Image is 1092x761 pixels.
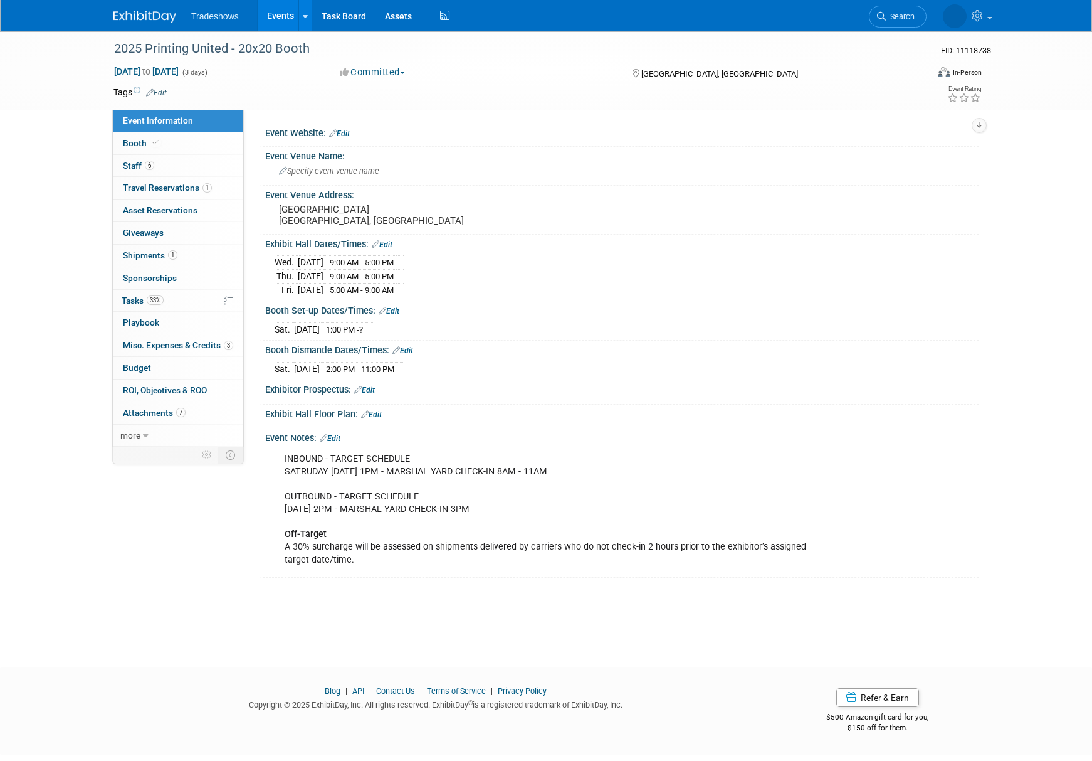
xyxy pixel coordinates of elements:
[113,425,243,447] a: more
[376,686,415,696] a: Contact Us
[329,129,350,138] a: Edit
[298,270,323,284] td: [DATE]
[123,228,164,238] span: Giveaways
[275,322,294,336] td: Sat.
[498,686,547,696] a: Privacy Policy
[265,380,979,396] div: Exhibitor Prospectus:
[265,301,979,317] div: Booth Set-up Dates/Times:
[123,273,177,283] span: Sponsorships
[943,4,967,28] img: Linda Yilmazian
[886,12,915,21] span: Search
[113,357,243,379] a: Budget
[265,147,979,162] div: Event Venue Name:
[202,183,212,193] span: 1
[113,380,243,402] a: ROI, Objectives & ROO
[123,340,233,350] span: Misc. Expenses & Credits
[123,161,154,171] span: Staff
[777,723,979,733] div: $150 off for them.
[146,88,167,97] a: Edit
[113,222,243,244] a: Giveaways
[392,346,413,355] a: Edit
[952,68,982,77] div: In-Person
[196,447,218,463] td: Personalize Event Tab Strip
[359,325,363,334] span: ?
[113,200,243,221] a: Asset Reservations
[147,295,164,305] span: 33%
[265,405,979,421] div: Exhibit Hall Floor Plan:
[265,235,979,251] div: Exhibit Hall Dates/Times:
[298,283,323,296] td: [DATE]
[123,363,151,373] span: Budget
[123,385,207,395] span: ROI, Objectives & ROO
[113,267,243,289] a: Sponsorships
[342,686,350,696] span: |
[113,66,179,77] span: [DATE] [DATE]
[181,68,207,77] span: (3 days)
[777,704,979,733] div: $500 Amazon gift card for you,
[265,186,979,201] div: Event Venue Address:
[330,272,394,281] span: 9:00 AM - 5:00 PM
[325,686,340,696] a: Blog
[113,155,243,177] a: Staff6
[265,428,979,445] div: Event Notes:
[294,362,320,375] td: [DATE]
[224,341,233,350] span: 3
[123,205,197,215] span: Asset Reservations
[123,250,177,260] span: Shipments
[330,258,394,267] span: 9:00 AM - 5:00 PM
[379,307,399,316] a: Edit
[168,250,177,260] span: 1
[123,408,186,418] span: Attachments
[113,110,243,132] a: Event Information
[326,365,394,374] span: 2:00 PM - 11:00 PM
[122,295,164,306] span: Tasks
[110,38,908,60] div: 2025 Printing United - 20x20 Booth
[191,11,239,21] span: Tradeshows
[361,410,382,419] a: Edit
[152,139,159,146] i: Booth reservation complete
[285,529,327,540] b: Off-Target
[123,138,161,148] span: Booth
[113,334,243,356] a: Misc. Expenses & Credits3
[275,283,298,296] td: Fri.
[113,86,167,98] td: Tags
[275,362,294,375] td: Sat.
[218,447,244,463] td: Toggle Event Tabs
[320,434,340,443] a: Edit
[123,317,159,327] span: Playbook
[417,686,425,696] span: |
[113,402,243,424] a: Attachments7
[275,270,298,284] td: Thu.
[941,46,991,55] span: Event ID: 11118738
[279,166,379,176] span: Specify event venue name
[140,67,152,77] span: to
[120,430,140,440] span: more
[294,322,320,336] td: [DATE]
[176,408,186,417] span: 7
[123,115,193,125] span: Event Information
[298,256,323,270] td: [DATE]
[113,312,243,334] a: Playbook
[427,686,486,696] a: Terms of Service
[330,285,394,295] span: 5:00 AM - 9:00 AM
[869,6,927,28] a: Search
[123,183,212,193] span: Travel Reservations
[265,124,979,140] div: Event Website:
[279,204,549,226] pre: [GEOGRAPHIC_DATA] [GEOGRAPHIC_DATA], [GEOGRAPHIC_DATA]
[276,447,841,573] div: INBOUND - TARGET SCHEDULE SATRUDAY [DATE] 1PM - MARSHAL YARD CHECK-IN 8AM - 11AM OUTBOUND - TARGE...
[938,67,950,77] img: Format-Inperson.png
[335,66,410,79] button: Committed
[836,688,919,707] a: Refer & Earn
[113,177,243,199] a: Travel Reservations1
[113,696,758,711] div: Copyright © 2025 ExhibitDay, Inc. All rights reserved. ExhibitDay is a registered trademark of Ex...
[275,256,298,270] td: Wed.
[372,240,392,249] a: Edit
[113,245,243,267] a: Shipments1
[352,686,364,696] a: API
[265,341,979,357] div: Booth Dismantle Dates/Times:
[113,132,243,154] a: Booth
[853,65,982,84] div: Event Format
[145,161,154,170] span: 6
[354,386,375,395] a: Edit
[326,325,363,334] span: 1:00 PM -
